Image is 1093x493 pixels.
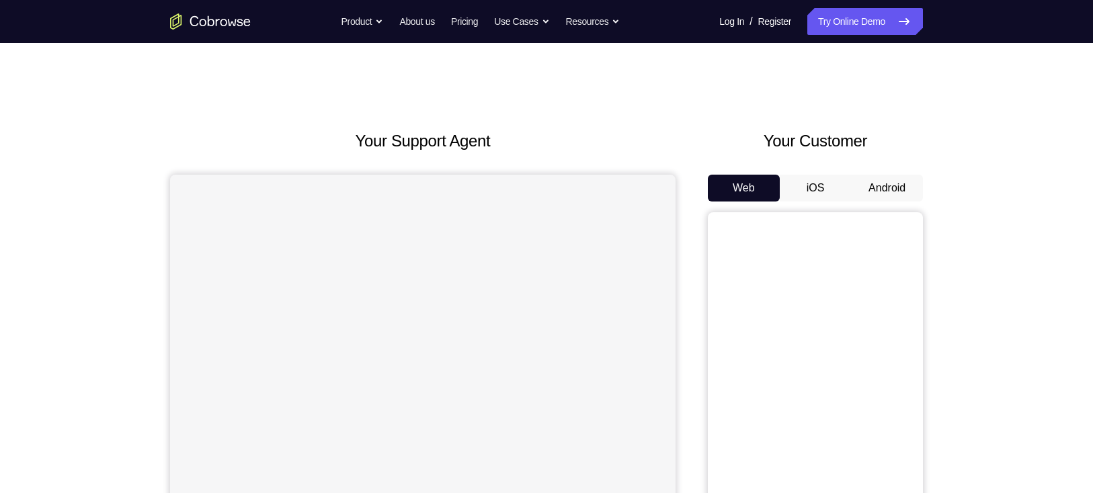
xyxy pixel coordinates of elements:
button: iOS [780,175,852,201]
a: Go to the home page [170,13,251,30]
button: Web [708,175,780,201]
button: Product [341,8,384,35]
a: About us [399,8,434,35]
a: Pricing [451,8,478,35]
span: / [750,13,752,30]
button: Use Cases [494,8,549,35]
a: Log In [719,8,744,35]
a: Try Online Demo [807,8,923,35]
h2: Your Customer [708,129,923,153]
h2: Your Support Agent [170,129,676,153]
button: Android [851,175,923,201]
a: Register [758,8,791,35]
button: Resources [566,8,620,35]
